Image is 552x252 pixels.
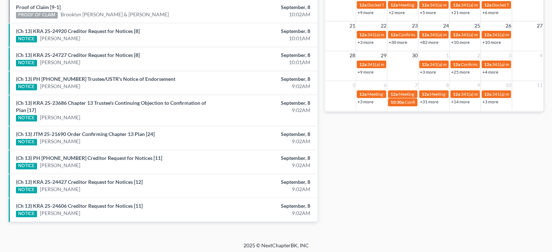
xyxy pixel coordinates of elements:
span: Meeting for [PERSON_NAME] [367,91,424,97]
a: +3 more [357,40,373,45]
span: 22 [380,21,387,30]
span: 12a [484,32,491,37]
a: Proof of Claim [9-1] [16,4,61,10]
div: 9:02AM [217,138,310,145]
span: 12a [359,2,366,8]
span: 12a [390,2,397,8]
span: Meeting for [PERSON_NAME] [398,2,455,8]
div: September, 8 [217,28,310,35]
span: 12a [421,2,429,8]
span: 12a [453,2,460,8]
span: 12a [421,62,429,67]
a: (Ch 13) KRA 25-24427 Creditor Request for Notices [12] [16,179,143,185]
span: 11 [536,81,543,90]
span: 8 [445,81,449,90]
a: +10 more [451,40,469,45]
span: 23 [411,21,418,30]
span: 341(a) meeting for [PERSON_NAME] [367,32,437,37]
div: 9:02AM [217,186,310,193]
div: September, 8 [217,99,310,107]
a: +3 more [420,69,436,75]
span: 12a [484,62,491,67]
a: [PERSON_NAME] [40,59,80,66]
a: +4 more [482,69,498,75]
span: 5 [351,81,356,90]
a: (Ch 13) PH [PHONE_NUMBER] Creditor Request for Notices [11] [16,155,162,161]
span: Meeting for [PERSON_NAME] [429,91,486,97]
a: +82 more [420,40,438,45]
a: (Ch 13) KRA 25-24727 Creditor Request for Notices [8] [16,52,140,58]
div: 9:02AM [217,83,310,90]
div: September, 8 [217,51,310,59]
span: 12a [484,2,491,8]
span: 12a [390,91,397,97]
a: (Ch 13) KRA 25-24606 Creditor Request for Notices [11] [16,203,143,209]
a: [PERSON_NAME] [40,114,80,121]
span: 12a [453,91,460,97]
div: PROOF OF CLAIM [16,12,58,18]
a: Brooklyn [PERSON_NAME] & [PERSON_NAME] [61,11,169,18]
div: NOTICE [16,211,37,217]
span: 12a [421,32,429,37]
div: NOTICE [16,115,37,121]
a: +5 more [420,10,436,15]
span: 10:30a [390,99,404,105]
div: NOTICE [16,36,37,42]
span: 12a [421,91,429,97]
div: 9:02AM [217,107,310,114]
div: September, 8 [217,4,310,11]
a: +9 more [357,10,373,15]
div: NOTICE [16,60,37,66]
a: +31 more [420,99,438,104]
span: Docket Text: for [PERSON_NAME] [367,2,432,8]
a: [PERSON_NAME] [40,210,80,217]
span: 12a [359,32,366,37]
a: [PERSON_NAME] [40,162,80,169]
span: 341(a) meeting for [PERSON_NAME] [461,32,531,37]
div: 9:02AM [217,162,310,169]
span: 1 [445,51,449,60]
span: 4 [539,51,543,60]
div: September, 8 [217,75,310,83]
span: 6 [383,81,387,90]
span: Meeting for [PERSON_NAME] [398,91,455,97]
span: 21 [348,21,356,30]
span: 12a [359,91,366,97]
span: 29 [380,51,387,60]
span: 341(a) meeting for [PERSON_NAME] [429,32,499,37]
a: [PERSON_NAME] [40,35,80,42]
div: 10:02AM [217,11,310,18]
div: 10:01AM [217,35,310,42]
a: +9 more [357,69,373,75]
div: NOTICE [16,187,37,193]
span: 12a [484,91,491,97]
span: 3 [507,51,512,60]
div: NOTICE [16,84,37,90]
a: +3 more [482,99,498,104]
a: +21 more [451,10,469,15]
span: 12a [453,32,460,37]
span: 12a [453,62,460,67]
div: NOTICE [16,163,37,169]
div: September, 8 [217,131,310,138]
span: Confirmation Hearing for [PERSON_NAME] [404,99,487,105]
span: 341(a) meeting for [PERSON_NAME] [461,2,531,8]
span: 12a [390,32,397,37]
span: 27 [536,21,543,30]
a: +25 more [451,69,469,75]
span: 28 [348,51,356,60]
span: 24 [442,21,449,30]
span: 7 [414,81,418,90]
span: 9 [476,81,481,90]
a: [PERSON_NAME] [40,138,80,145]
span: 341(a) meeting for [PERSON_NAME] [429,2,499,8]
div: 9:02AM [217,210,310,217]
a: (Ch 13) KRA 25-24920 Creditor Request for Notices [8] [16,28,140,34]
span: 30 [411,51,418,60]
span: 341(a) meeting for [PERSON_NAME] [367,62,437,67]
div: September, 8 [217,154,310,162]
a: +6 more [482,10,498,15]
a: +14 more [451,99,469,104]
span: 12a [359,62,366,67]
span: 341(a) meeting for [PERSON_NAME] [429,62,499,67]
